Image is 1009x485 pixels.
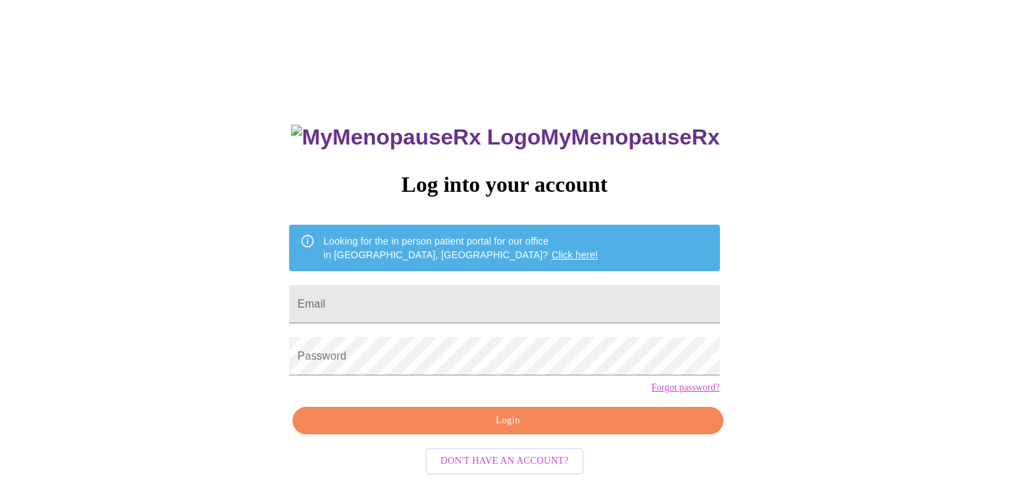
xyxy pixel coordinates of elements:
img: MyMenopauseRx Logo [291,125,540,150]
button: Login [292,407,723,435]
span: Don't have an account? [440,453,569,470]
span: Login [308,412,707,430]
button: Don't have an account? [425,448,584,475]
h3: MyMenopauseRx [291,125,720,150]
a: Forgot password? [651,382,720,393]
a: Click here! [551,249,598,260]
div: Looking for the in person patient portal for our office in [GEOGRAPHIC_DATA], [GEOGRAPHIC_DATA]? [323,229,598,267]
h3: Log into your account [289,172,719,197]
a: Don't have an account? [422,454,587,466]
